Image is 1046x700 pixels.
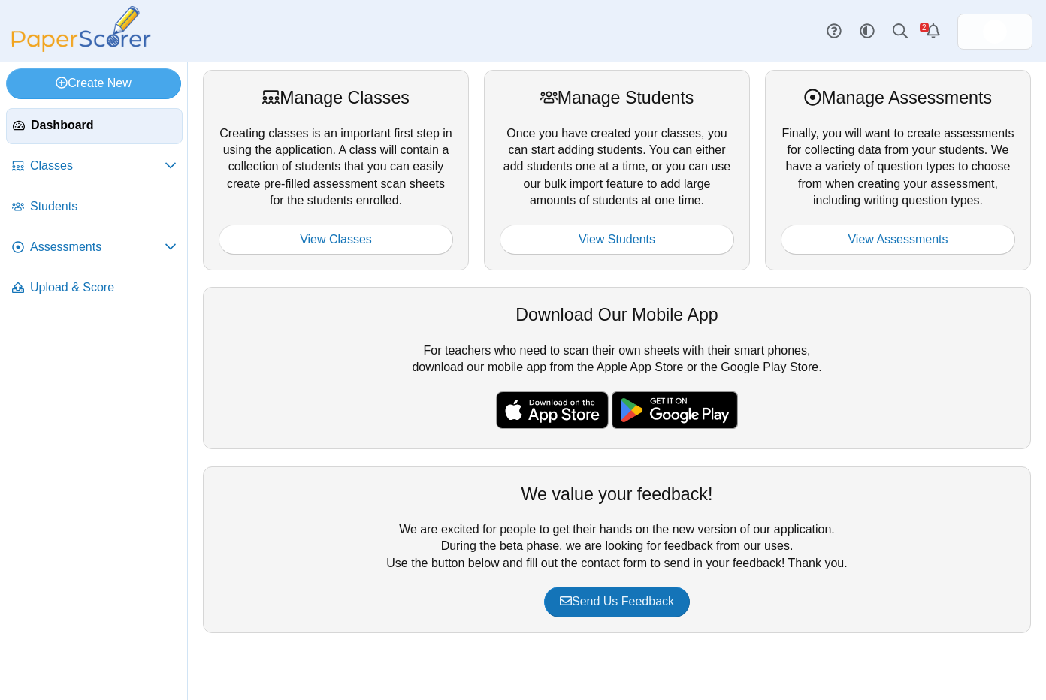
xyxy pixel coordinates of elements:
[31,117,176,134] span: Dashboard
[30,158,165,174] span: Classes
[203,70,469,270] div: Creating classes is an important first step in using the application. A class will contain a coll...
[219,303,1015,327] div: Download Our Mobile App
[544,587,690,617] a: Send Us Feedback
[983,20,1007,44] span: Micah Willis
[30,279,177,296] span: Upload & Score
[6,6,156,52] img: PaperScorer
[219,482,1015,506] div: We value your feedback!
[219,225,453,255] a: View Classes
[6,270,183,306] a: Upload & Score
[6,68,181,98] a: Create New
[6,108,183,144] a: Dashboard
[6,189,183,225] a: Students
[30,239,165,255] span: Assessments
[30,198,177,215] span: Students
[957,14,1032,50] a: ps.hreErqNOxSkiDGg1
[781,86,1015,110] div: Manage Assessments
[500,86,734,110] div: Manage Students
[496,391,609,429] img: apple-store-badge.svg
[765,70,1031,270] div: Finally, you will want to create assessments for collecting data from your students. We have a va...
[6,41,156,54] a: PaperScorer
[983,20,1007,44] img: ps.hreErqNOxSkiDGg1
[6,149,183,185] a: Classes
[917,15,950,48] a: Alerts
[781,225,1015,255] a: View Assessments
[203,287,1031,449] div: For teachers who need to scan their own sheets with their smart phones, download our mobile app f...
[612,391,738,429] img: google-play-badge.png
[6,230,183,266] a: Assessments
[219,86,453,110] div: Manage Classes
[484,70,750,270] div: Once you have created your classes, you can start adding students. You can either add students on...
[203,466,1031,633] div: We are excited for people to get their hands on the new version of our application. During the be...
[500,225,734,255] a: View Students
[560,595,674,608] span: Send Us Feedback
